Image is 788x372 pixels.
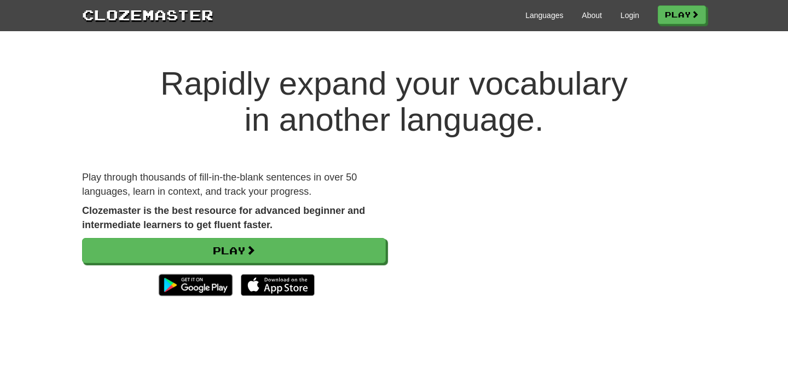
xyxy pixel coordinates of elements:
img: Get it on Google Play [153,269,238,301]
a: Clozemaster [82,4,213,25]
a: About [582,10,602,21]
a: Play [82,238,386,263]
a: Languages [525,10,563,21]
img: Download_on_the_App_Store_Badge_US-UK_135x40-25178aeef6eb6b83b96f5f2d004eda3bffbb37122de64afbaef7... [241,274,315,296]
a: Play [658,5,706,24]
strong: Clozemaster is the best resource for advanced beginner and intermediate learners to get fluent fa... [82,205,365,230]
p: Play through thousands of fill-in-the-blank sentences in over 50 languages, learn in context, and... [82,171,386,199]
a: Login [621,10,639,21]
